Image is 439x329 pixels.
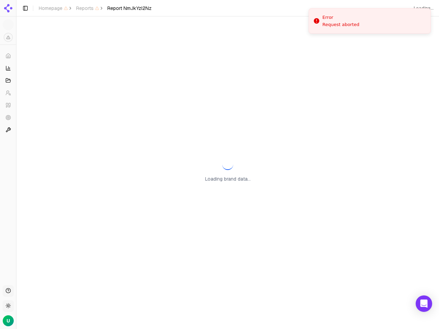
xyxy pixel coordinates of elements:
p: Loading brand data... [205,175,251,182]
div: Request aborted [322,22,359,28]
span: Report NmJkYzI2Nz [107,5,152,12]
span: U [7,317,10,324]
span: Homepage [39,5,68,12]
nav: breadcrumb [39,5,152,12]
div: Open Intercom Messenger [416,295,432,312]
div: Error [322,14,359,21]
span: Reports [76,5,99,12]
div: Loading... [414,5,434,11]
